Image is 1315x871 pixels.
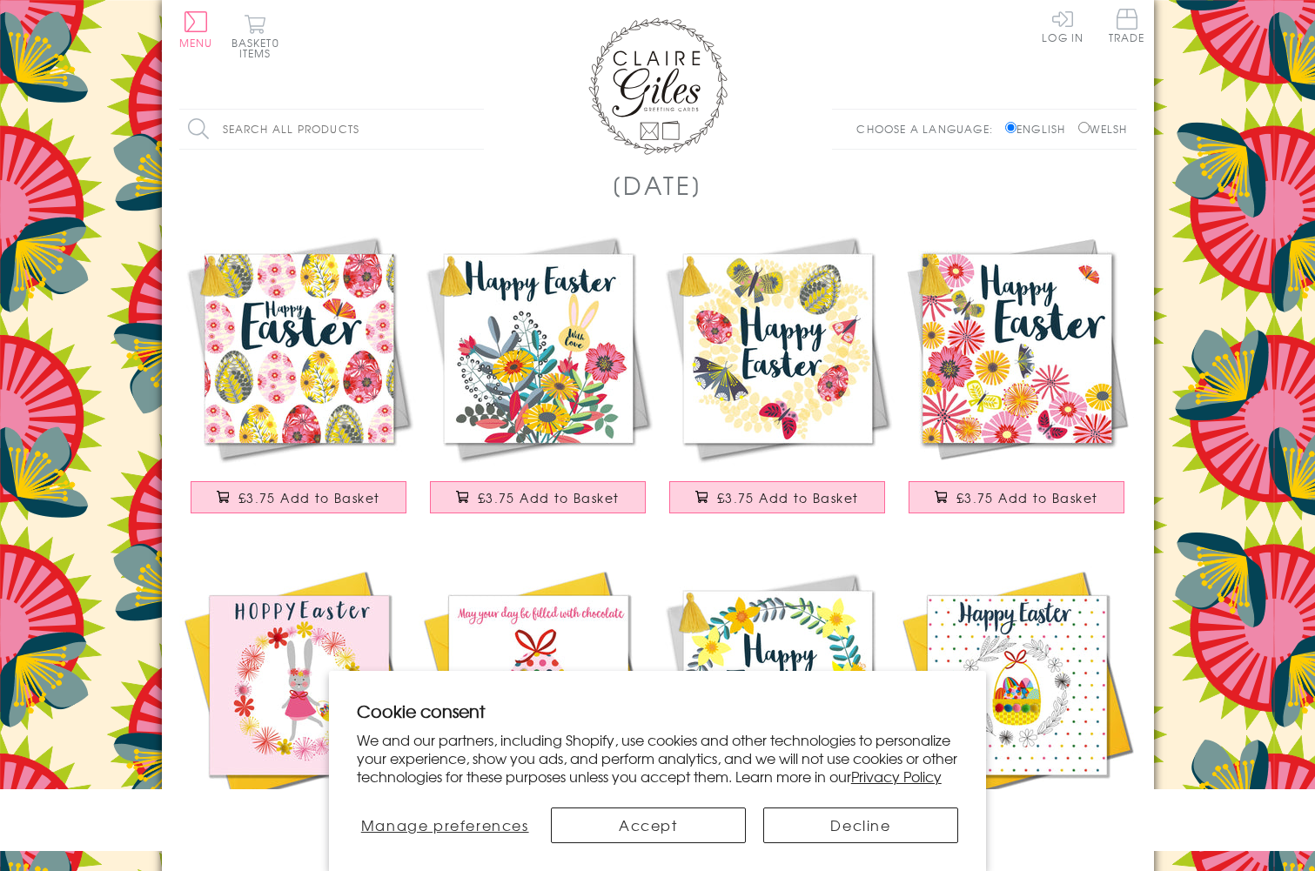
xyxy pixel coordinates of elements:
[179,11,213,48] button: Menu
[231,14,279,58] button: Basket0 items
[1078,122,1090,133] input: Welsh
[612,167,703,203] h1: [DATE]
[856,121,1002,137] p: Choose a language:
[1042,9,1084,43] a: Log In
[551,807,746,843] button: Accept
[179,566,419,868] a: Easter Card, Bunny Girl, Hoppy Easter, Embellished with colourful pompoms £3.75 Add to Basket
[419,229,658,468] img: Easter Card, Bouquet, Happy Easter, Embellished with a colourful tassel
[658,229,897,531] a: Easter Greeting Card, Butterflies & Eggs, Embellished with a colourful tassel £3.75 Add to Basket
[1005,121,1074,137] label: English
[1109,9,1145,43] span: Trade
[658,566,897,868] a: Easter Card, Daffodil Wreath, Happy Easter, Embellished with a colourful tassel £3.75 Add to Basket
[763,807,958,843] button: Decline
[361,814,529,835] span: Manage preferences
[357,807,533,843] button: Manage preferences
[1109,9,1145,46] a: Trade
[717,489,859,506] span: £3.75 Add to Basket
[179,229,419,531] a: Easter Card, Rows of Eggs, Happy Easter, Embellished with a colourful tassel £3.75 Add to Basket
[897,229,1137,531] a: Easter Card, Tumbling Flowers, Happy Easter, Embellished with a colourful tassel £3.75 Add to Basket
[419,566,658,868] a: Easter Card, Big Chocolate filled Easter Egg, Embellished with colourful pompoms £3.75 Add to Basket
[1078,121,1128,137] label: Welsh
[357,699,959,723] h2: Cookie consent
[851,766,942,787] a: Privacy Policy
[588,17,728,155] img: Claire Giles Greetings Cards
[658,566,897,805] img: Easter Card, Daffodil Wreath, Happy Easter, Embellished with a colourful tassel
[669,481,885,513] button: £3.75 Add to Basket
[179,229,419,468] img: Easter Card, Rows of Eggs, Happy Easter, Embellished with a colourful tassel
[466,110,484,149] input: Search
[419,566,658,805] img: Easter Card, Big Chocolate filled Easter Egg, Embellished with colourful pompoms
[658,229,897,468] img: Easter Greeting Card, Butterflies & Eggs, Embellished with a colourful tassel
[179,35,213,50] span: Menu
[897,566,1137,805] img: Easter Card, Basket of Eggs, Embellished with colourful pompoms
[897,229,1137,468] img: Easter Card, Tumbling Flowers, Happy Easter, Embellished with a colourful tassel
[238,489,380,506] span: £3.75 Add to Basket
[357,731,959,785] p: We and our partners, including Shopify, use cookies and other technologies to personalize your ex...
[191,481,406,513] button: £3.75 Add to Basket
[179,110,484,149] input: Search all products
[1005,122,1016,133] input: English
[956,489,1098,506] span: £3.75 Add to Basket
[430,481,646,513] button: £3.75 Add to Basket
[909,481,1124,513] button: £3.75 Add to Basket
[419,229,658,531] a: Easter Card, Bouquet, Happy Easter, Embellished with a colourful tassel £3.75 Add to Basket
[239,35,279,61] span: 0 items
[179,566,419,805] img: Easter Card, Bunny Girl, Hoppy Easter, Embellished with colourful pompoms
[478,489,620,506] span: £3.75 Add to Basket
[897,566,1137,868] a: Easter Card, Basket of Eggs, Embellished with colourful pompoms £3.75 Add to Basket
